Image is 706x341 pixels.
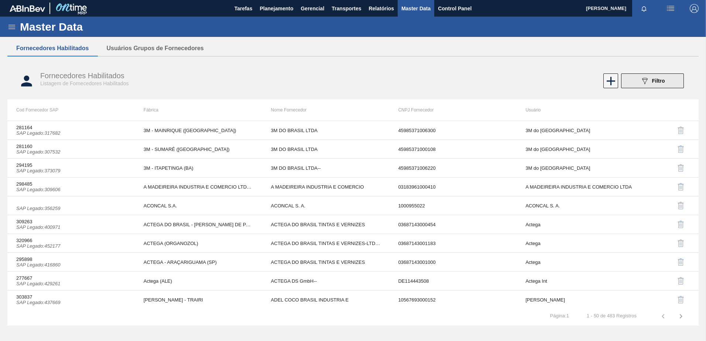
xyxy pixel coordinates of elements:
span: Gerencial [301,4,324,13]
td: 45985371006220 [389,159,517,178]
i: SAP Legado : 307532 [16,149,61,155]
button: delete-icon [672,234,690,252]
td: 294195 [7,159,135,178]
button: Fornecedores Habilitados [7,41,98,56]
td: 3M do [GEOGRAPHIC_DATA] [517,159,644,178]
div: Desabilitar Fornecedor [653,178,690,196]
button: Filtro [621,73,684,88]
td: 3M DO BRASIL LTDA [262,140,390,159]
td: A MADEIREIRA INDUSTRIA E COMERCIO LTDA [517,178,644,196]
span: Relatórios [369,4,394,13]
button: delete-icon [672,140,690,158]
td: ACTEGA DO BRASIL TINTAS E VERNIZES [262,215,390,234]
div: Desabilitar Fornecedor [653,140,690,158]
img: delete-icon [676,295,685,304]
td: 03687143001183 [389,234,517,253]
td: [PERSON_NAME] [517,290,644,309]
img: userActions [666,4,675,13]
i: SAP Legado : 429261 [16,281,61,286]
td: DE114443508 [389,272,517,290]
td: 3M DO BRASIL LTDA [262,121,390,140]
button: delete-icon [672,121,690,139]
img: delete-icon [676,126,685,135]
th: CNPJ Fornecedor [389,99,517,121]
td: ADEL COCO BRASIL INDUSTRIA E [262,290,390,309]
td: Actega [517,234,644,253]
td: 3M DO BRASIL LTDA-- [262,159,390,178]
div: Desabilitar Fornecedor [653,291,690,309]
td: Actega (ALE) [135,272,262,290]
td: ACTEGA (ORGANOZOL) [135,234,262,253]
span: Planejamento [260,4,293,13]
span: Tarefas [234,4,253,13]
img: TNhmsLtSVTkK8tSr43FrP2fwEKptu5GPRR3wAAAABJRU5ErkJggg== [10,5,45,12]
div: Desabilitar Fornecedor [653,216,690,233]
td: 303837 [7,290,135,309]
div: Desabilitar Fornecedor [653,159,690,177]
button: delete-icon [672,291,690,309]
img: Logout [690,4,699,13]
button: delete-icon [672,216,690,233]
td: 320966 [7,234,135,253]
img: delete-icon [676,182,685,191]
span: Master Data [401,4,431,13]
img: delete-icon [676,258,685,266]
td: 281164 [7,121,135,140]
td: 03183961000410 [389,178,517,196]
img: delete-icon [676,145,685,154]
td: 45985371000108 [389,140,517,159]
button: Notificações [632,3,656,14]
td: 3M - MAINRIQUE ([GEOGRAPHIC_DATA]) [135,121,262,140]
span: Listagem de Fornecedores Habilitados [40,80,129,86]
td: 295898 [7,253,135,272]
img: delete-icon [676,220,685,229]
th: Nome Fornecedor [262,99,390,121]
td: 3M do [GEOGRAPHIC_DATA] [517,121,644,140]
img: delete-icon [676,163,685,172]
div: Novo Fornecedor [603,73,617,88]
td: ACTEGA DO BRASIL - [PERSON_NAME] DE PARNAIBA [135,215,262,234]
span: Transportes [332,4,361,13]
button: delete-icon [672,159,690,177]
td: ACTEGA DO BRASIL TINTAS E VERNIZES [262,253,390,272]
td: Página : 1 [541,307,578,319]
img: delete-icon [676,201,685,210]
td: 3M do [GEOGRAPHIC_DATA] [517,140,644,159]
h1: Master Data [20,23,151,31]
td: 281160 [7,140,135,159]
div: Desabilitar Fornecedor [653,197,690,214]
td: ACTEGA - ARAÇARIGUAMA (SP) [135,253,262,272]
i: SAP Legado : 416860 [16,262,61,268]
button: Usuários Grupos de Fornecedores [98,41,213,56]
th: Cod Fornecedor SAP [7,99,135,121]
div: Filtrar Fornecedor [617,73,688,88]
i: SAP Legado : 373079 [16,168,61,173]
td: Actega [517,253,644,272]
th: Usuário [517,99,644,121]
img: delete-icon [676,276,685,285]
i: SAP Legado : 400971 [16,224,61,230]
td: 10567693000152 [389,290,517,309]
td: Actega Int [517,272,644,290]
div: Desabilitar Fornecedor [653,234,690,252]
button: delete-icon [672,253,690,271]
span: Fornecedores Habilitados [40,72,124,80]
span: Control Panel [438,4,472,13]
td: A MADEIREIRA INDUSTRIA E COMERCIO LTDA - CARIACICA [135,178,262,196]
th: Fábrica [135,99,262,121]
td: Actega [517,215,644,234]
i: SAP Legado : 317682 [16,130,61,136]
i: SAP Legado : 437669 [16,300,61,305]
div: Desabilitar Fornecedor [653,253,690,271]
td: 277667 [7,272,135,290]
button: delete-icon [672,197,690,214]
button: delete-icon [672,272,690,290]
i: SAP Legado : 452177 [16,243,61,249]
button: delete-icon [672,178,690,196]
td: 298485 [7,178,135,196]
td: 03687143000454 [389,215,517,234]
i: SAP Legado : 309606 [16,187,61,192]
span: Filtro [652,78,665,84]
td: 03687143001000 [389,253,517,272]
td: [PERSON_NAME] - TRAIRI [135,290,262,309]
